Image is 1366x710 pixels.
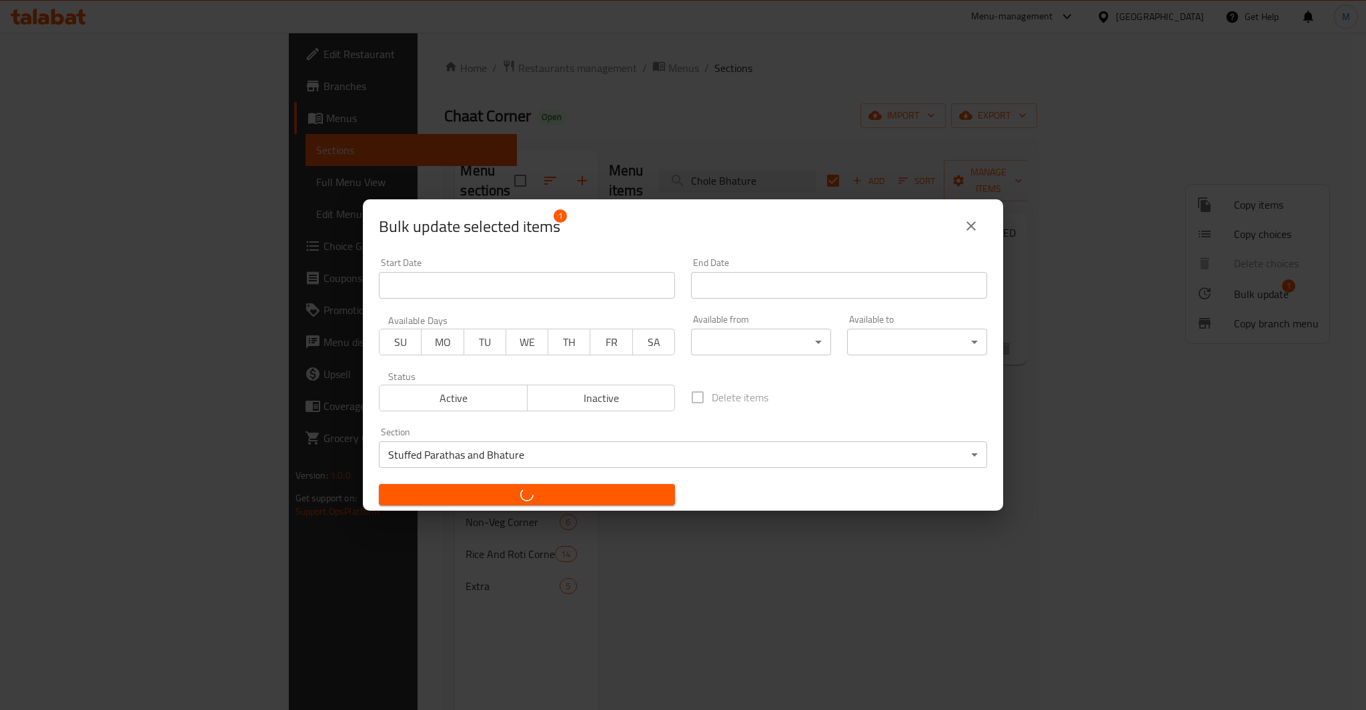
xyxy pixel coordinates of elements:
[847,329,987,355] div: ​
[632,329,675,355] button: SA
[533,389,670,408] span: Inactive
[379,329,422,355] button: SU
[464,329,506,355] button: TU
[596,333,627,352] span: FR
[712,389,768,405] span: Delete items
[590,329,632,355] button: FR
[470,333,501,352] span: TU
[385,389,522,408] span: Active
[379,216,560,237] span: Selected items count
[512,333,543,352] span: WE
[955,210,987,242] button: close
[554,333,585,352] span: TH
[691,329,831,355] div: ​
[506,329,548,355] button: WE
[554,209,567,223] span: 1
[385,333,416,352] span: SU
[379,441,987,468] div: Stuffed Parathas and Bhature
[638,333,670,352] span: SA
[548,329,590,355] button: TH
[527,385,676,411] button: Inactive
[427,333,458,352] span: MO
[421,329,464,355] button: MO
[379,385,528,411] button: Active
